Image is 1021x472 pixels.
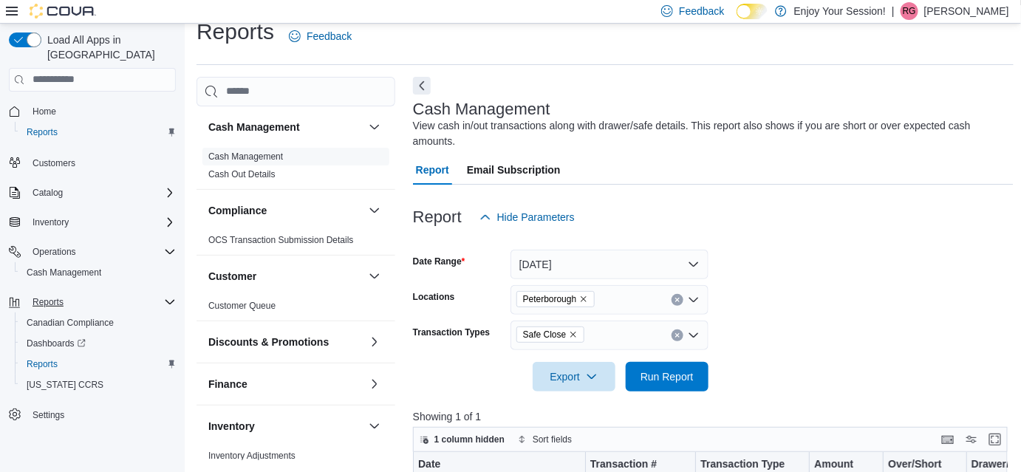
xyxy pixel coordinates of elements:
span: Operations [27,243,176,261]
button: Discounts & Promotions [366,333,383,351]
button: Inventory [366,417,383,435]
span: Settings [33,409,64,421]
button: Display options [963,431,980,448]
button: Finance [366,375,383,393]
p: | [892,2,895,20]
span: Report [416,155,449,185]
span: OCS Transaction Submission Details [208,234,354,246]
span: Email Subscription [467,155,561,185]
h3: Cash Management [413,100,550,118]
a: Customers [27,154,81,172]
h3: Report [413,208,462,226]
span: Dashboards [27,338,86,349]
span: Operations [33,246,76,258]
button: Catalog [3,182,182,203]
span: 1 column hidden [434,434,505,445]
button: Settings [3,404,182,425]
label: Date Range [413,256,465,267]
span: Hide Parameters [497,210,575,225]
div: Ryan Grieger [901,2,918,20]
button: Reports [15,354,182,374]
span: Canadian Compliance [21,314,176,332]
div: Transaction Type [700,458,793,472]
a: Dashboards [15,333,182,354]
span: Peterborough [516,291,595,307]
button: Inventory [208,419,363,434]
span: Cash Management [208,151,283,163]
h3: Cash Management [208,120,300,134]
a: Home [27,103,62,120]
span: Home [27,102,176,120]
a: Dashboards [21,335,92,352]
button: Catalog [27,184,69,202]
p: Enjoy Your Session! [794,2,887,20]
a: Cash Management [21,264,107,281]
a: Customer Queue [208,301,276,311]
div: Customer [197,297,395,321]
span: Customers [33,157,75,169]
span: Inventory [33,216,69,228]
button: Cash Management [366,118,383,136]
button: Inventory [3,212,182,233]
button: Reports [15,122,182,143]
button: Hide Parameters [474,202,581,232]
button: Cash Management [15,262,182,283]
button: [DATE] [510,250,708,279]
p: [PERSON_NAME] [924,2,1009,20]
button: Remove Safe Close from selection in this group [569,330,578,339]
span: Reports [27,293,176,311]
span: Canadian Compliance [27,317,114,329]
button: Next [413,77,431,95]
span: Export [542,362,607,391]
span: Home [33,106,56,117]
button: Customers [3,151,182,173]
a: Inventory Adjustments [208,451,296,461]
button: Operations [27,243,82,261]
span: Catalog [33,187,63,199]
span: Catalog [27,184,176,202]
button: Inventory [27,213,75,231]
span: Reports [27,126,58,138]
a: Feedback [283,21,358,51]
span: Safe Close [523,327,567,342]
button: Customer [366,267,383,285]
button: 1 column hidden [414,431,510,448]
a: Canadian Compliance [21,314,120,332]
span: Reports [33,296,64,308]
div: Amount [814,458,867,472]
h3: Compliance [208,203,267,218]
span: Reports [21,123,176,141]
span: Inventory Adjustments [208,450,296,462]
input: Dark Mode [737,4,768,19]
button: Sort fields [512,431,578,448]
span: Feedback [679,4,724,18]
button: Home [3,100,182,122]
h3: Discounts & Promotions [208,335,329,349]
div: Cash Management [197,148,395,189]
a: [US_STATE] CCRS [21,376,109,394]
span: Peterborough [523,292,577,307]
button: Compliance [366,202,383,219]
button: Keyboard shortcuts [939,431,957,448]
h3: Finance [208,377,247,391]
span: RG [903,2,916,20]
span: Washington CCRS [21,376,176,394]
button: Remove Peterborough from selection in this group [579,295,588,304]
a: Reports [21,355,64,373]
button: Compliance [208,203,363,218]
div: Compliance [197,231,395,255]
a: Cash Out Details [208,169,276,179]
div: Over/Short [888,458,949,472]
a: Cash Management [208,151,283,162]
h3: Customer [208,269,256,284]
span: Customers [27,153,176,171]
span: [US_STATE] CCRS [27,379,103,391]
button: Open list of options [688,329,700,341]
span: Sort fields [533,434,572,445]
span: Reports [27,358,58,370]
button: Operations [3,242,182,262]
button: Enter fullscreen [986,431,1004,448]
div: View cash in/out transactions along with drawer/safe details. This report also shows if you are s... [413,118,1006,149]
a: OCS Transaction Submission Details [208,235,354,245]
button: Open list of options [688,294,700,306]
